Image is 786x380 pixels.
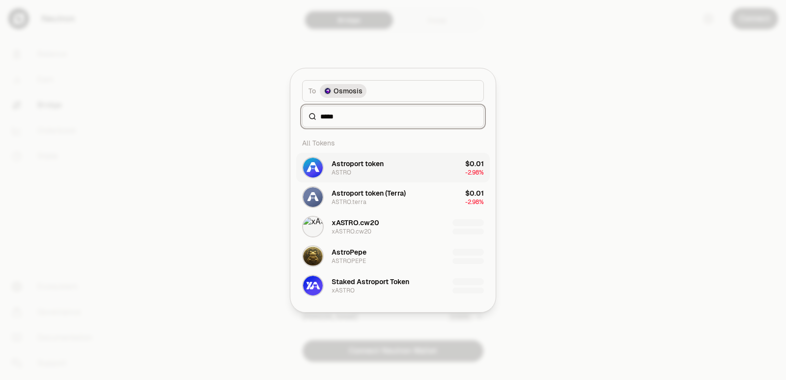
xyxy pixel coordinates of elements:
span: -2.98% [465,198,484,206]
div: ASTRO.terra [332,198,366,206]
button: ASTROPEPE LogoAstroPepeASTROPEPE [296,241,490,271]
div: xASTRO.cw20 [332,218,379,228]
div: Astroport token [332,159,384,169]
button: xASTRO.cw20 LogoxASTRO.cw20xASTRO.cw20 [296,212,490,241]
div: All Tokens [296,133,490,153]
button: ASTRO.terra LogoAstroport token (Terra)ASTRO.terra$0.01-2.98% [296,182,490,212]
div: $0.01 [465,159,484,169]
img: Osmosis Logo [324,87,332,95]
button: ASTRO LogoAstroport tokenASTRO$0.01-2.98% [296,153,490,182]
img: xASTRO Logo [303,276,323,295]
span: Osmosis [334,86,363,96]
span: -2.98% [465,169,484,176]
img: ASTRO.terra Logo [303,187,323,207]
div: Staked Astroport Token [332,277,409,287]
button: xASTRO LogoStaked Astroport TokenxASTRO [296,271,490,300]
div: AstroPepe [332,247,366,257]
div: $0.01 [465,188,484,198]
img: ASTROPEPE Logo [303,246,323,266]
img: ASTRO Logo [303,158,323,177]
div: xASTRO.cw20 [332,228,371,235]
div: ASTRO [332,169,351,176]
span: To [309,86,316,96]
div: xASTRO [332,287,355,294]
div: Astroport token (Terra) [332,188,406,198]
button: ToOsmosis LogoOsmosis [302,80,484,102]
img: xASTRO.cw20 Logo [303,217,323,236]
div: ASTROPEPE [332,257,366,265]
